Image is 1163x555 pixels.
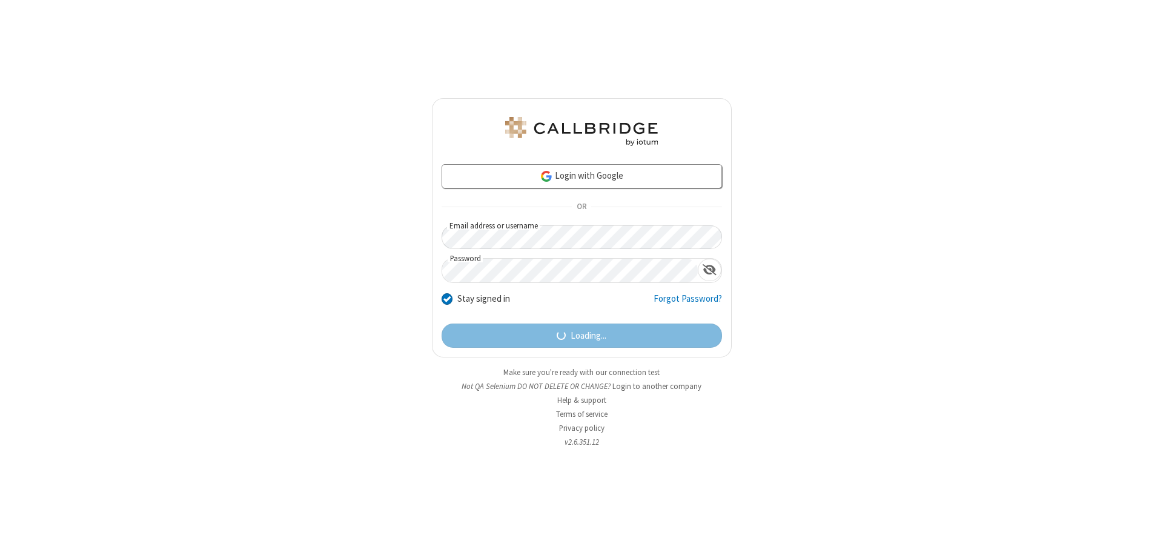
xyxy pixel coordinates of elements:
span: OR [572,199,591,216]
input: Email address or username [442,225,722,249]
a: Forgot Password? [654,292,722,315]
input: Password [442,259,698,282]
span: Loading... [571,329,606,343]
li: v2.6.351.12 [432,436,732,448]
label: Stay signed in [457,292,510,306]
div: Show password [698,259,721,281]
li: Not QA Selenium DO NOT DELETE OR CHANGE? [432,381,732,392]
a: Make sure you're ready with our connection test [503,367,660,377]
a: Terms of service [556,409,608,419]
button: Login to another company [612,381,701,392]
a: Help & support [557,395,606,405]
a: Login with Google [442,164,722,188]
button: Loading... [442,324,722,348]
img: google-icon.png [540,170,553,183]
a: Privacy policy [559,423,605,433]
img: QA Selenium DO NOT DELETE OR CHANGE [503,117,660,146]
